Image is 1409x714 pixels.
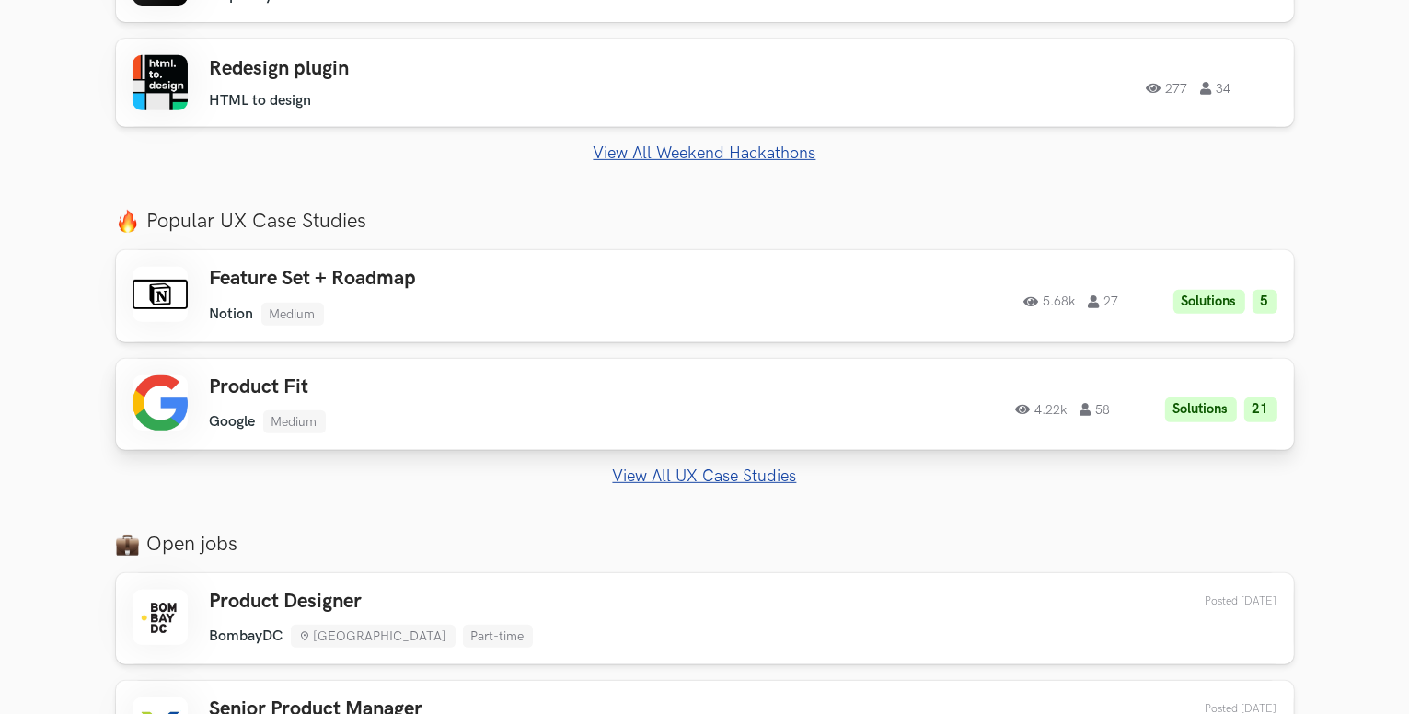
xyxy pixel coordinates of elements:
[1253,290,1277,315] li: 5
[291,625,456,648] li: [GEOGRAPHIC_DATA]
[116,144,1294,163] a: View All Weekend Hackathons
[463,625,533,648] li: Part-time
[1165,397,1237,422] li: Solutions
[116,466,1294,486] a: View All UX Case Studies
[116,209,1294,234] label: Popular UX Case Studies
[1244,397,1277,422] li: 21
[210,413,256,431] li: Google
[116,250,1294,341] a: Feature Set + Roadmap Notion Medium 5.68k 27 Solutions 5
[116,532,1294,557] label: Open jobs
[1024,295,1076,308] span: 5.68k
[1162,594,1277,608] div: 20th Aug
[116,210,139,233] img: fire.png
[263,410,326,433] li: Medium
[210,57,733,81] h3: Redesign plugin
[261,303,324,326] li: Medium
[210,375,733,399] h3: Product Fit
[210,267,733,291] h3: Feature Set + Roadmap
[116,39,1294,127] a: Redesign plugin HTML to design 277 34
[1080,403,1111,416] span: 58
[116,533,139,556] img: briefcase_emoji.png
[1201,82,1231,95] span: 34
[1173,290,1245,315] li: Solutions
[210,92,312,109] li: HTML to design
[116,359,1294,450] a: Product Fit Google Medium 4.22k 58 Solutions 21
[1016,403,1068,416] span: 4.22k
[210,628,283,645] li: BombayDC
[116,573,1294,664] a: Product Designer BombayDC [GEOGRAPHIC_DATA] Part-time Posted [DATE]
[210,590,533,614] h3: Product Designer
[1089,295,1119,308] span: 27
[210,305,254,323] li: Notion
[1147,82,1188,95] span: 277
